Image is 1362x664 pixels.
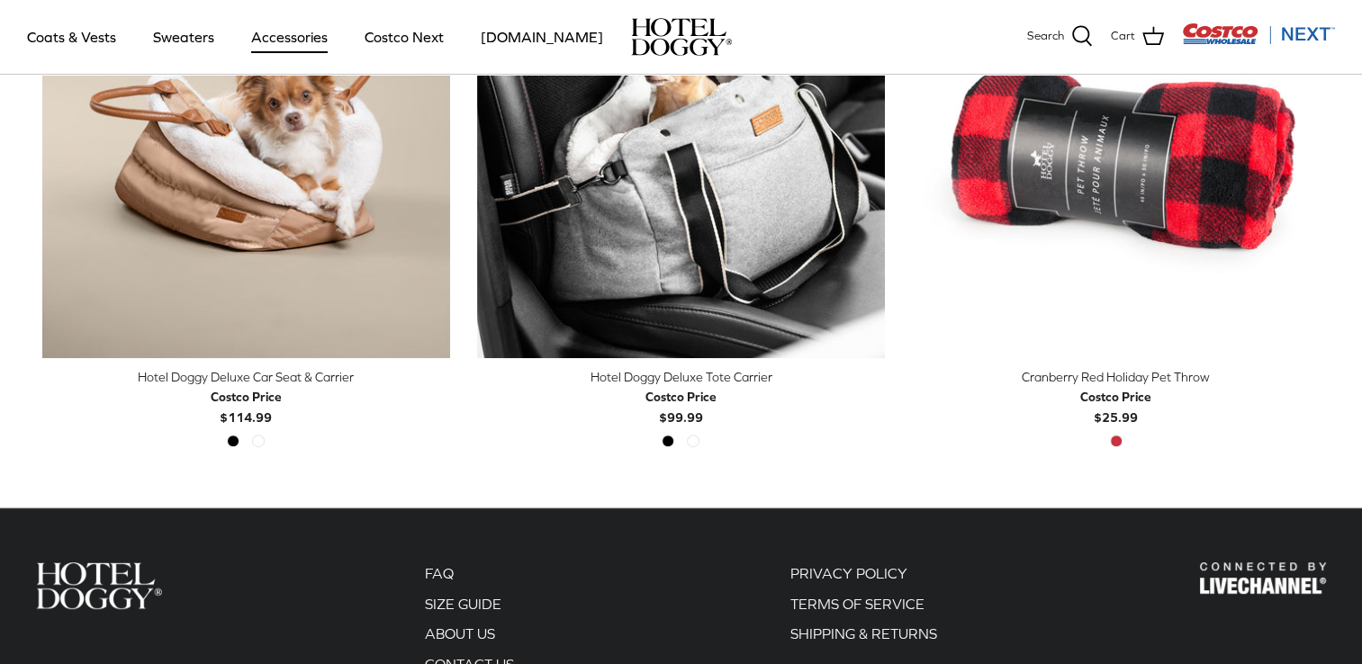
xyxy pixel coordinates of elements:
img: Costco Next [1182,22,1335,45]
b: $25.99 [1080,387,1151,424]
a: FAQ [425,565,454,581]
div: Costco Price [211,387,282,407]
a: Accessories [235,6,344,67]
a: Cranberry Red Holiday Pet Throw Costco Price$25.99 [912,367,1320,427]
a: SIZE GUIDE [425,596,501,612]
a: Visit Costco Next [1182,34,1335,48]
span: Search [1027,27,1064,46]
div: Cranberry Red Holiday Pet Throw [912,367,1320,387]
a: Hotel Doggy Deluxe Tote Carrier Costco Price$99.99 [477,367,885,427]
img: Hotel Doggy Costco Next [1200,562,1326,594]
div: Hotel Doggy Deluxe Car Seat & Carrier [42,367,450,387]
a: Search [1027,25,1093,49]
a: hoteldoggy.com hoteldoggycom [631,18,732,56]
a: Hotel Doggy Deluxe Car Seat & Carrier Costco Price$114.99 [42,367,450,427]
div: Hotel Doggy Deluxe Tote Carrier [477,367,885,387]
b: $114.99 [211,387,282,424]
img: Hotel Doggy Costco Next [36,562,162,608]
span: Cart [1111,27,1135,46]
a: PRIVACY POLICY [790,565,907,581]
div: Costco Price [645,387,717,407]
a: Cart [1111,25,1164,49]
a: Coats & Vests [11,6,132,67]
div: Costco Price [1080,387,1151,407]
img: hoteldoggycom [631,18,732,56]
a: [DOMAIN_NAME] [465,6,619,67]
b: $99.99 [645,387,717,424]
a: TERMS OF SERVICE [790,596,925,612]
a: ABOUT US [425,625,495,642]
a: SHIPPING & RETURNS [790,625,937,642]
a: Sweaters [137,6,230,67]
a: Costco Next [348,6,460,67]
